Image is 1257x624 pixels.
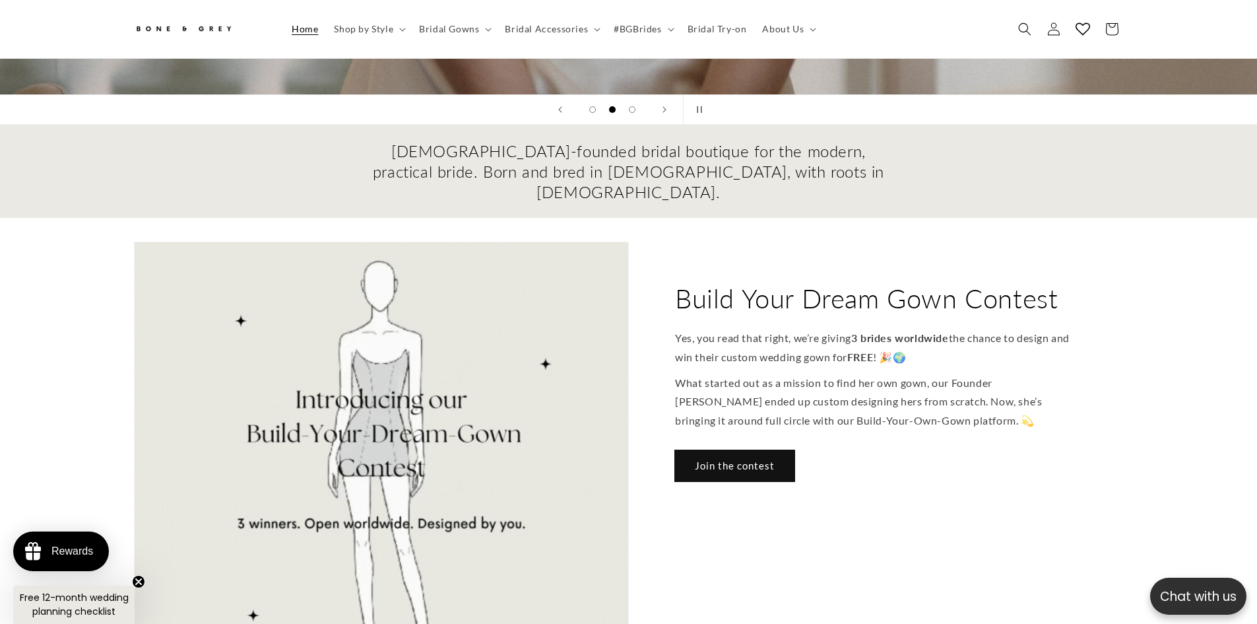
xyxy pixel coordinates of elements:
[683,95,712,124] button: Pause slideshow
[614,23,661,35] span: #BGBrides
[680,15,755,43] a: Bridal Try-on
[675,374,1078,431] p: What started out as a mission to find her own gown, our Founder [PERSON_NAME] ended up custom des...
[371,141,886,203] h2: [DEMOGRAPHIC_DATA]-founded bridal boutique for the modern, practical bride. Born and bred in [DEM...
[20,591,129,618] span: Free 12-month wedding planning checklist
[675,281,1058,316] h2: Build Your Dream Gown Contest
[688,23,747,35] span: Bridal Try-on
[132,575,145,588] button: Close teaser
[292,23,318,35] span: Home
[762,23,804,35] span: About Us
[1150,578,1246,615] button: Open chatbox
[602,100,622,120] button: Load slide 2 of 3
[419,23,479,35] span: Bridal Gowns
[754,15,822,43] summary: About Us
[326,15,411,43] summary: Shop by Style
[851,331,948,344] strong: 3 brides worldwide
[505,23,588,35] span: Bridal Accessories
[284,15,326,43] a: Home
[411,15,497,43] summary: Bridal Gowns
[334,23,393,35] span: Shop by Style
[622,100,642,120] button: Load slide 3 of 3
[546,95,575,124] button: Previous slide
[675,329,1078,367] p: Yes, you read that right, we’re giving the chance to design and win their custom wedding gown for...
[1010,15,1039,44] summary: Search
[675,450,794,481] a: Join the contest
[497,15,606,43] summary: Bridal Accessories
[847,351,872,363] strong: FREE
[583,100,602,120] button: Load slide 1 of 3
[13,586,135,624] div: Free 12-month wedding planning checklistClose teaser
[1150,587,1246,606] p: Chat with us
[650,95,679,124] button: Next slide
[606,15,679,43] summary: #BGBrides
[129,13,271,45] a: Bone and Grey Bridal
[51,545,93,557] div: Rewards
[134,18,233,40] img: Bone and Grey Bridal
